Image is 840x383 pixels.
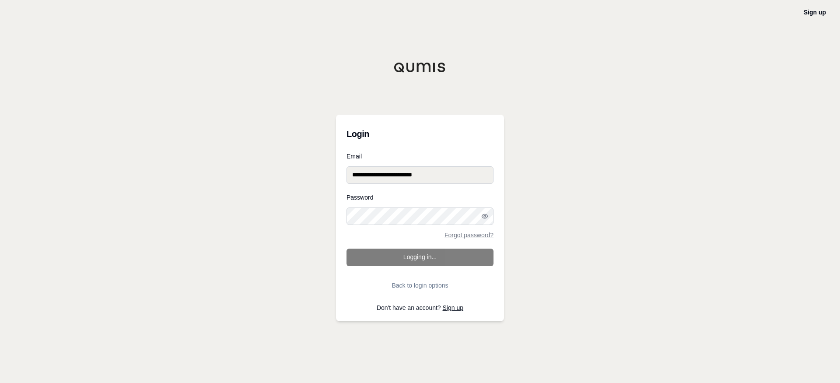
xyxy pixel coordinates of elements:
[394,62,446,73] img: Qumis
[346,153,493,159] label: Email
[804,9,826,16] a: Sign up
[346,194,493,200] label: Password
[443,304,463,311] a: Sign up
[346,277,493,294] button: Back to login options
[346,305,493,311] p: Don't have an account?
[444,232,493,238] a: Forgot password?
[346,125,493,143] h3: Login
